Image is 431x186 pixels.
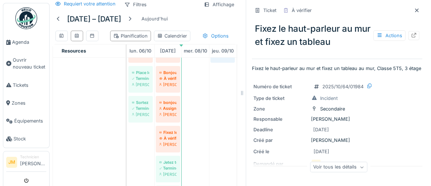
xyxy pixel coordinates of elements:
a: Agenda [3,33,49,51]
div: Jetez tous les cartons la poubelle [159,159,176,165]
div: Incident [320,95,338,102]
span: Zones [12,100,46,106]
div: À vérifier [159,135,176,141]
div: Aujourd'hui [139,14,171,24]
div: [PERSON_NAME] [132,82,149,88]
div: Deadline [253,126,308,133]
div: Ticket [263,7,276,14]
a: Stock [3,130,49,148]
div: Type de ticket [253,95,308,102]
a: Zones [3,94,49,112]
div: Requiert votre attention [64,0,116,7]
div: Terminé [132,105,149,111]
div: [PERSON_NAME] [253,116,421,123]
div: Actions [373,30,405,41]
div: [PERSON_NAME] [159,112,176,117]
span: Agenda [12,39,46,46]
p: Fixez le haut-parleur au mur et fixez un tableau au mur, Classe 5T5, 3 étage [252,65,422,72]
div: Place les plinthes [132,70,149,75]
div: 2025/10/64/01984 [322,83,364,90]
a: Tickets [3,76,49,94]
div: [PERSON_NAME] [159,171,176,177]
li: JM [6,157,17,168]
div: Planification [113,32,148,39]
div: bonjour, serait-il possible de reprendre la pose de derbigum sur le toit du hall de tennis merci [159,100,176,105]
div: Créé le [253,148,308,155]
div: Bonjour, loquet à refixer avant qu'il ne tombe quand vous avez un peu de temps 😉. Bien à vous, po... [159,70,176,75]
div: [PERSON_NAME] [253,137,421,144]
div: À vérifier [159,75,176,81]
div: Créé par [253,137,308,144]
a: JM Technicien[PERSON_NAME] [6,154,46,172]
span: Équipements [14,117,46,124]
div: Assigné [159,105,176,111]
div: [DATE] [313,126,329,133]
h5: [DATE] – [DATE] [67,15,121,23]
span: Stock [13,135,46,142]
li: [PERSON_NAME] [20,154,46,170]
span: Resources [62,48,86,54]
a: 7 octobre 2025 [158,46,178,56]
span: Tickets [13,82,46,89]
div: [PERSON_NAME] [132,112,149,117]
div: [PERSON_NAME] [159,142,176,147]
div: Secondaire [320,105,345,112]
div: Fixez le haut-parleur au mur et fixez un tableau [159,129,176,135]
div: Numéro de ticket [253,83,308,90]
div: Technicien [20,154,46,160]
div: Fixez le haut-parleur au mur et fixez un tableau [252,19,422,51]
div: [PERSON_NAME] [159,82,176,88]
a: 9 octobre 2025 [210,46,236,56]
a: Ouvrir nouveau ticket [3,51,49,76]
div: Options [199,31,232,41]
div: Sortez les poubelles [132,100,149,105]
div: Responsable [253,116,308,123]
div: [DATE] [314,148,329,155]
img: Badge_color-CXgf-gQk.svg [15,7,37,29]
a: 8 octobre 2025 [182,46,209,56]
div: Calendrier [157,32,187,39]
div: Zone [253,105,308,112]
a: Équipements [3,112,49,130]
div: Terminé [159,165,176,171]
span: Ouvrir nouveau ticket [13,57,46,70]
div: À vérifier [292,7,312,14]
a: 6 octobre 2025 [128,46,153,56]
div: Terminé [132,75,149,81]
div: Voir tous les détails [310,162,367,173]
